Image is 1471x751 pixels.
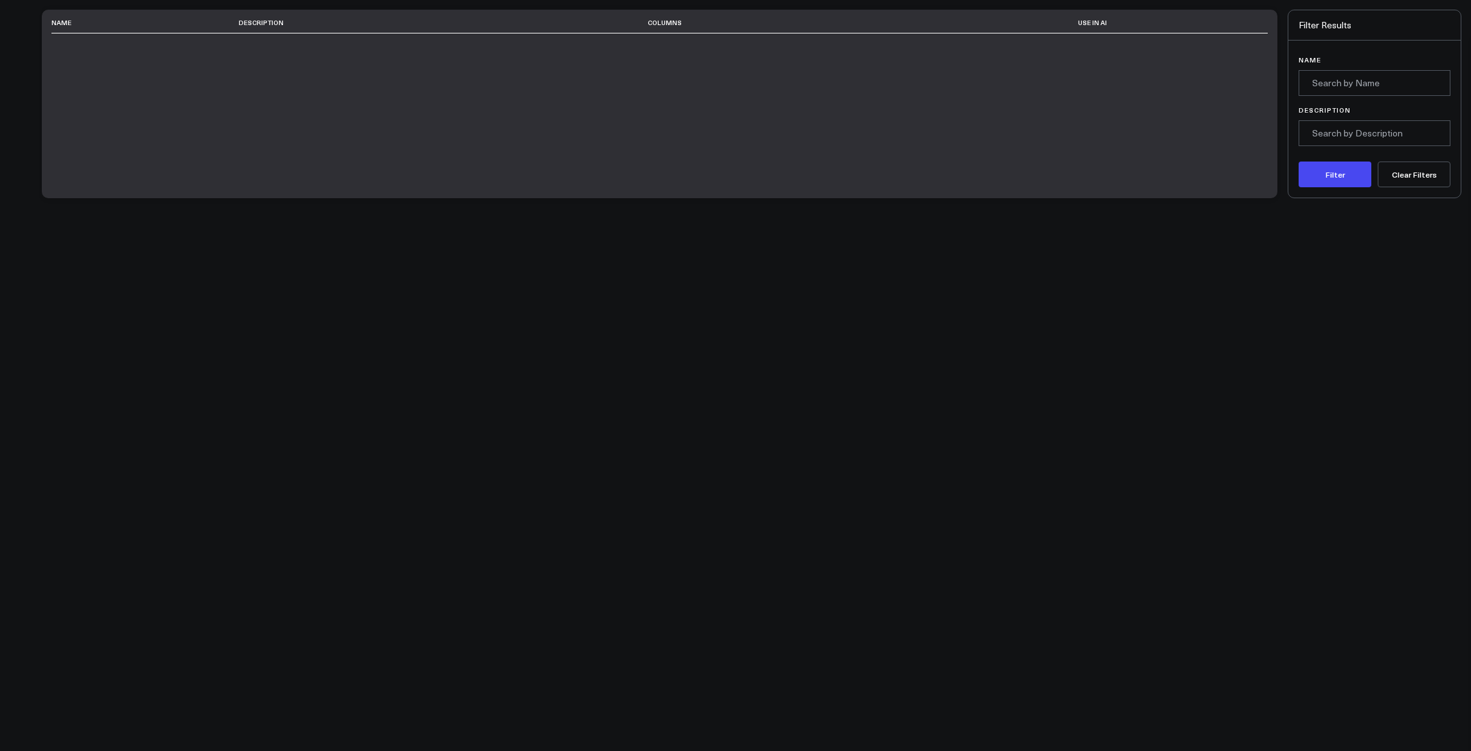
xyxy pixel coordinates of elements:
label: Description [1299,106,1450,114]
input: Search by Description [1299,120,1450,146]
th: Name [51,12,239,33]
div: Filter Results [1288,10,1461,41]
th: Description [239,12,647,33]
th: Columns [648,12,960,33]
button: Filter [1299,162,1371,187]
button: Clear Filters [1378,162,1450,187]
input: Search by Name [1299,70,1450,96]
label: Name [1299,56,1450,64]
th: Use in AI [960,12,1227,33]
